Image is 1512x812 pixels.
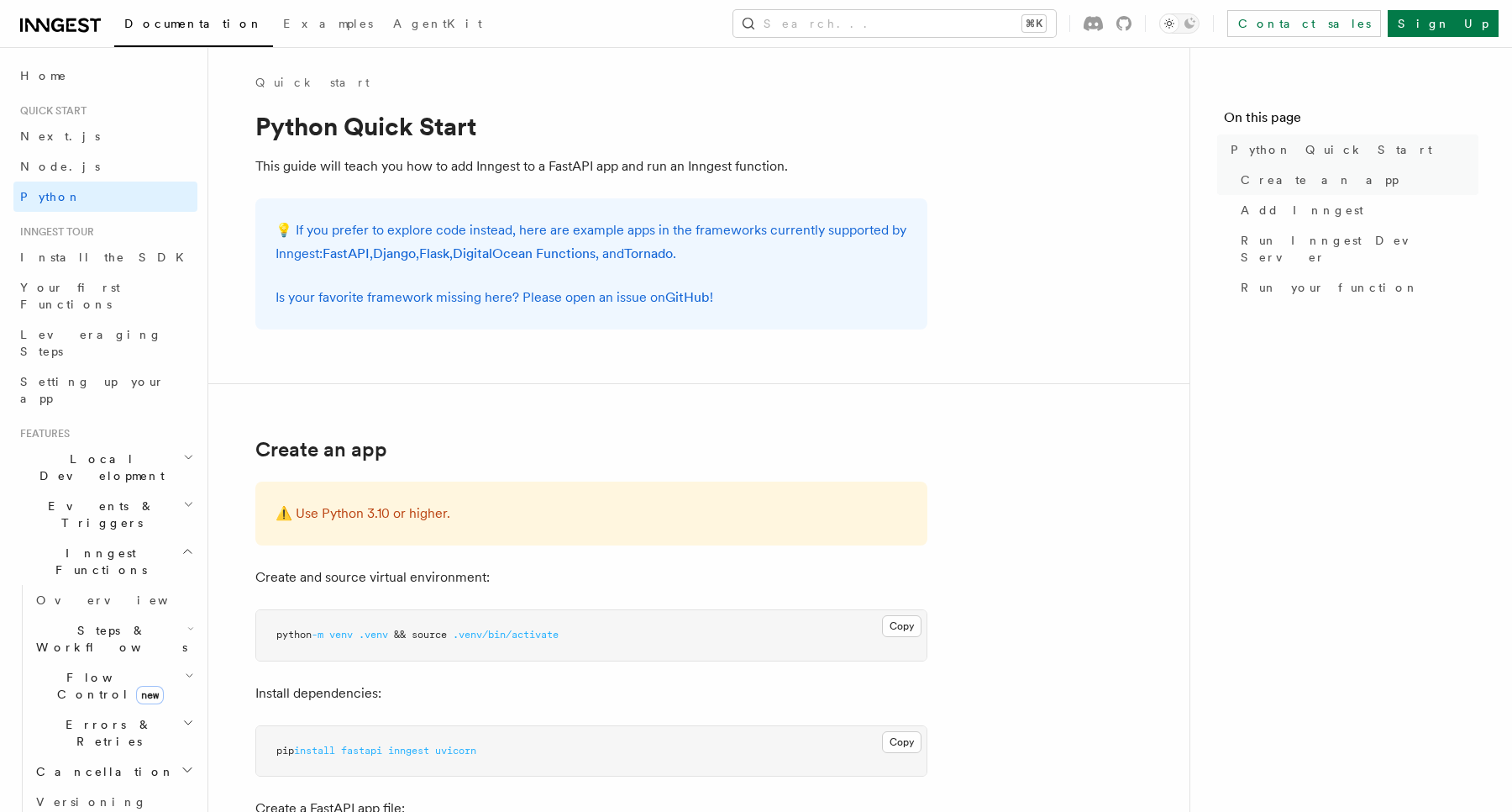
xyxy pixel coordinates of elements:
[255,74,370,91] a: Quick start
[136,686,164,704] span: new
[29,763,175,780] span: Cancellation
[323,245,370,261] a: FastAPI
[114,5,273,47] a: Documentation
[13,225,94,239] span: Inngest tour
[273,5,383,45] a: Examples
[36,795,147,809] span: Versioning
[13,242,197,272] a: Install the SDK
[1231,141,1432,158] span: Python Quick Start
[13,61,197,91] a: Home
[1241,232,1478,266] span: Run Inngest Dev Server
[1241,171,1399,188] span: Create an app
[255,438,387,461] a: Create an app
[29,709,197,757] button: Errors & Retries
[294,745,335,757] span: install
[276,629,312,641] span: python
[13,491,197,538] button: Events & Triggers
[624,245,673,261] a: Tornado
[13,182,197,212] a: Python
[1224,134,1478,165] a: Python Quick Start
[13,104,87,118] span: Quick start
[882,731,921,753] button: Copy
[13,538,197,585] button: Inngest Functions
[255,566,927,589] p: Create and source virtual environment:
[255,111,927,141] h1: Python Quick Start
[419,245,449,261] a: Flask
[1234,195,1478,225] a: Add Inngest
[1022,15,1046,32] kbd: ⌘K
[255,682,927,705] p: Install dependencies:
[29,669,185,703] span: Flow Control
[13,151,197,182] a: Node.js
[29,615,197,662] button: Steps & Workflows
[1224,108,1478,134] h4: On this page
[882,615,921,637] button: Copy
[20,67,67,84] span: Home
[276,745,294,757] span: pip
[13,319,197,366] a: Leveraging Steps
[412,629,447,641] span: source
[13,366,197,414] a: Setting up your app
[276,502,907,525] p: ⚠️ Use Python 3.10 or higher.
[276,219,907,266] p: 💡 If you prefer to explore code instead, here are example apps in the frameworks currently suppor...
[1388,10,1499,37] a: Sign Up
[394,629,406,641] span: &&
[13,121,197,151] a: Next.js
[29,757,197,787] button: Cancellation
[453,629,559,641] span: .venv/bin/activate
[388,745,429,757] span: inngest
[13,444,197,491] button: Local Development
[13,498,183,531] span: Events & Triggers
[733,10,1056,37] button: Search...⌘K
[20,281,120,311] span: Your first Functions
[124,17,263,30] span: Documentation
[393,17,482,30] span: AgentKit
[13,427,70,440] span: Features
[1241,279,1419,296] span: Run your function
[1159,13,1200,34] button: Toggle dark mode
[341,745,382,757] span: fastapi
[20,328,162,358] span: Leveraging Steps
[13,545,181,578] span: Inngest Functions
[20,129,100,143] span: Next.js
[329,629,353,641] span: venv
[20,160,100,173] span: Node.js
[1241,202,1363,219] span: Add Inngest
[255,155,927,178] p: This guide will teach you how to add Inngest to a FastAPI app and run an Inngest function.
[20,190,81,203] span: Python
[13,451,183,484] span: Local Development
[276,286,907,309] p: Is your favorite framework missing here? Please open an issue on !
[1234,165,1478,195] a: Create an app
[13,272,197,319] a: Your first Functions
[312,629,323,641] span: -m
[1234,225,1478,272] a: Run Inngest Dev Server
[29,662,197,709] button: Flow Controlnew
[359,629,388,641] span: .venv
[29,716,182,750] span: Errors & Retries
[20,375,165,405] span: Setting up your app
[435,745,476,757] span: uvicorn
[20,250,194,264] span: Install the SDK
[29,622,187,656] span: Steps & Workflows
[283,17,373,30] span: Examples
[1227,10,1381,37] a: Contact sales
[29,585,197,615] a: Overview
[373,245,416,261] a: Django
[453,245,596,261] a: DigitalOcean Functions
[1234,272,1478,303] a: Run your function
[36,593,209,607] span: Overview
[665,289,710,305] a: GitHub
[383,5,492,45] a: AgentKit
